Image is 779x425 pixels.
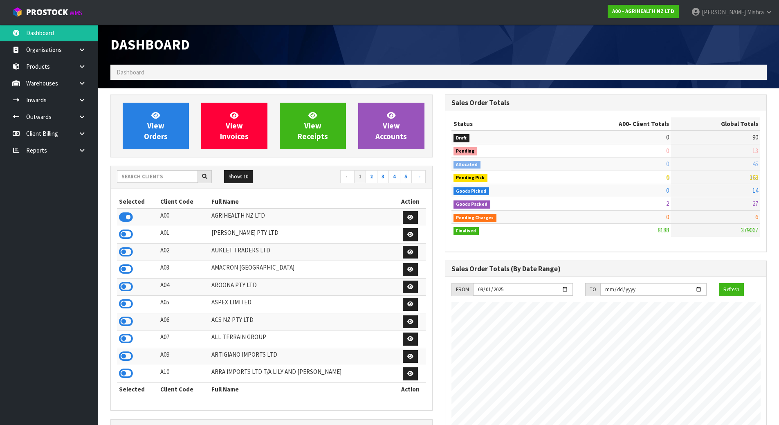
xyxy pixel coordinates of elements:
[666,133,669,141] span: 0
[375,110,407,141] span: View Accounts
[123,103,189,149] a: ViewOrders
[453,161,481,169] span: Allocated
[280,103,346,149] a: ViewReceipts
[411,170,426,183] a: →
[209,278,395,296] td: AROONA PTY LTD
[752,133,758,141] span: 90
[702,8,746,16] span: [PERSON_NAME]
[117,68,144,76] span: Dashboard
[395,382,426,396] th: Action
[209,209,395,226] td: AGRIHEALTH NZ LTD
[612,8,674,15] strong: A00 - AGRIHEALTH NZ LTD
[209,261,395,279] td: AMACRON [GEOGRAPHIC_DATA]
[158,296,210,313] td: A05
[666,147,669,155] span: 0
[451,265,761,273] h3: Sales Order Totals (By Date Range)
[666,160,669,168] span: 0
[209,365,395,383] td: ARRA IMPORTS LTD T/A LILY AND [PERSON_NAME]
[750,173,758,181] span: 163
[747,8,764,16] span: Mishra
[278,170,426,184] nav: Page navigation
[366,170,377,183] a: 2
[201,103,267,149] a: ViewInvoices
[209,382,395,396] th: Full Name
[117,195,158,208] th: Selected
[158,261,210,279] td: A03
[26,7,68,18] span: ProStock
[453,227,479,235] span: Finalised
[144,110,168,141] span: View Orders
[453,214,497,222] span: Pending Charges
[658,226,669,234] span: 8188
[752,147,758,155] span: 13
[12,7,22,17] img: cube-alt.png
[388,170,400,183] a: 4
[453,200,491,209] span: Goods Packed
[619,120,629,128] span: A00
[117,382,158,396] th: Selected
[453,134,470,142] span: Draft
[377,170,389,183] a: 3
[453,174,488,182] span: Pending Pick
[117,170,198,183] input: Search clients
[453,147,478,155] span: Pending
[354,170,366,183] a: 1
[224,170,253,183] button: Show: 10
[158,278,210,296] td: A04
[666,187,669,194] span: 0
[158,348,210,365] td: A09
[209,313,395,331] td: ACS NZ PTY LTD
[451,283,473,296] div: FROM
[752,160,758,168] span: 45
[158,382,210,396] th: Client Code
[209,348,395,365] td: ARTIGIANO IMPORTS LTD
[209,331,395,348] td: ALL TERRAIN GROUP
[671,117,760,130] th: Global Totals
[752,200,758,207] span: 27
[451,99,761,107] h3: Sales Order Totals
[719,283,744,296] button: Refresh
[158,209,210,226] td: A00
[752,187,758,194] span: 14
[666,213,669,221] span: 0
[553,117,671,130] th: - Client Totals
[395,195,426,208] th: Action
[209,296,395,313] td: ASPEX LIMITED
[741,226,758,234] span: 379067
[400,170,412,183] a: 5
[298,110,328,141] span: View Receipts
[158,365,210,383] td: A10
[209,226,395,244] td: [PERSON_NAME] PTY LTD
[158,313,210,331] td: A06
[451,117,554,130] th: Status
[158,243,210,261] td: A02
[158,195,210,208] th: Client Code
[158,331,210,348] td: A07
[755,213,758,221] span: 6
[358,103,424,149] a: ViewAccounts
[666,200,669,207] span: 2
[110,36,190,53] span: Dashboard
[209,243,395,261] td: AUKLET TRADERS LTD
[209,195,395,208] th: Full Name
[220,110,249,141] span: View Invoices
[340,170,355,183] a: ←
[608,5,679,18] a: A00 - AGRIHEALTH NZ LTD
[453,187,489,196] span: Goods Picked
[70,9,82,17] small: WMS
[666,173,669,181] span: 0
[585,283,600,296] div: TO
[158,226,210,244] td: A01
